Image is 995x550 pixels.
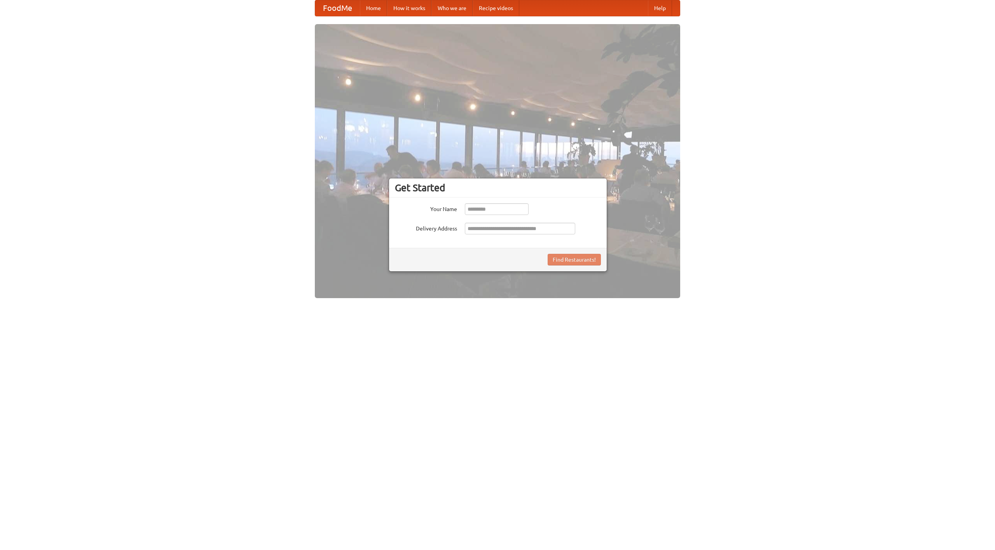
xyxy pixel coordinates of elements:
a: Who we are [431,0,473,16]
h3: Get Started [395,182,601,194]
a: Help [648,0,672,16]
a: Home [360,0,387,16]
label: Your Name [395,203,457,213]
a: How it works [387,0,431,16]
a: Recipe videos [473,0,519,16]
button: Find Restaurants! [548,254,601,265]
a: FoodMe [315,0,360,16]
label: Delivery Address [395,223,457,232]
